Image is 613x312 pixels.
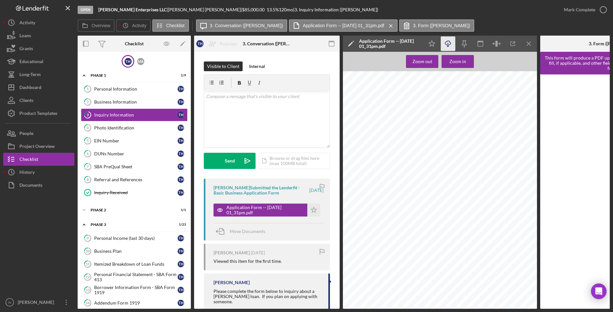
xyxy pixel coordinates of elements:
span: 463505521 [387,97,401,100]
text: IN [8,301,11,304]
span: Years in Operation: [360,110,384,113]
span: 8445425758 [413,101,429,104]
div: Inquiry Received [94,190,178,195]
span: Address: [360,156,371,159]
div: T H [178,150,184,157]
div: Send [225,153,235,169]
div: Long-Term [19,68,41,83]
span: Part-Time: [430,136,443,139]
button: Project Overview [3,140,74,153]
span: [STREET_ADDRESS][US_STATE] [387,127,431,130]
span: White [367,189,375,192]
div: Application Form -- [DATE] 01_31pm.pdf [226,205,304,215]
button: Application Form -- [DATE] 01_31pm.pdf [289,19,398,32]
button: Loans [3,29,74,42]
span: Owner 4: [360,272,372,275]
tspan: 10 [86,249,90,253]
div: Phase 2 [91,208,170,212]
span: Phone: [430,152,439,155]
tspan: 2 [87,100,89,104]
label: Checklist [166,23,185,28]
span: [PERSON_NAME] [387,152,410,155]
a: Inquiry ReceivedTH [81,186,188,199]
div: Dashboard [19,81,41,95]
div: Checklist [19,153,38,167]
div: Internal [249,61,265,71]
a: 11Itemized Breakdown of Loan FundsTH [81,258,188,271]
a: 6DUNs NumberTH [81,147,188,160]
span: NAICS: [430,110,439,113]
div: T H [178,274,184,280]
span: Ownership: [430,260,445,262]
tspan: 1 [87,87,89,91]
div: 1 / 1 [174,208,186,212]
span: DUNS #: [430,106,441,108]
a: 12Personal Financial Statement - SBA Form 413TH [81,271,188,284]
div: T H [178,99,184,105]
span: Date other funding was received: [430,225,472,228]
span: Email: [360,161,368,164]
a: 8Referral and ReferencesTH [81,173,188,186]
span: Ownership: [430,247,445,250]
span: Resolve Wellness LLC, [GEOGRAPHIC_DATA] [365,255,421,258]
tspan: 3 [87,113,89,117]
div: T H [178,163,184,170]
div: 1 / 23 [174,223,186,227]
button: 3. Form ([PERSON_NAME]) [399,19,475,32]
span: [PERSON_NAME][EMAIL_ADDRESS][DOMAIN_NAME] [387,161,459,164]
button: Mark Complete [557,3,610,16]
a: 9Personal Income (last 30 days)TH [81,232,188,245]
a: Checklist [3,153,74,166]
tspan: 6 [87,151,89,156]
a: 14Addendum Form 1919TH [81,296,188,309]
span: [STREET_ADDRESS][US_STATE] [387,131,431,134]
span: Move Documents [230,228,265,234]
div: Addendum Form 1919 [94,300,178,306]
div: Project Overview [19,140,55,154]
button: Checklist [152,19,189,32]
a: 10Business PlanTH [81,245,188,258]
span: $ [397,225,399,228]
span: County/[GEOGRAPHIC_DATA]: [360,123,402,126]
a: 7SBA PreQual SheetTH [81,160,188,173]
button: THReassign [193,37,244,50]
div: Activity [19,16,35,31]
button: Dashboard [3,81,74,94]
button: Product Templates [3,107,74,120]
span: Structure: [430,114,443,117]
span: 2 [451,136,452,139]
div: Zoom out [412,55,432,68]
span: How the business pivoted: [360,210,393,213]
span: [PERSON_NAME][EMAIL_ADDRESS][DOMAIN_NAME] [470,247,541,250]
div: EIN Number [94,138,178,143]
a: 13Borrower Information Form - SBA Form 1919TH [81,284,188,296]
div: Personal Information [94,86,178,92]
div: Personal Financial Statement - SBA Form 413 [94,272,178,282]
div: History [19,166,35,180]
div: T H [178,287,184,293]
div: People [19,127,33,141]
a: 4Photo IdentificationTH [81,121,188,134]
span: Household Size: [430,165,450,168]
span: NA [365,206,369,209]
span: Woman Owned, 40% [387,106,413,108]
span: % [445,260,448,262]
div: Application Form -- [DATE] 01_31pm.pdf [359,39,421,49]
span: Gender: [360,185,370,188]
div: Educational [19,55,43,70]
button: Educational [3,55,74,68]
button: Clients [3,94,74,107]
div: | [98,7,168,12]
span: Other Business Ownership: [360,264,394,267]
label: Activity [132,23,146,28]
span: [URL][DOMAIN_NAME] [451,97,481,100]
div: T H [178,261,184,267]
span: Ownership: [430,272,445,275]
span: Date Established: [360,115,382,117]
div: T H [178,86,184,92]
span: OTHER OWNER INFORMATION (If Applicable) [405,242,460,245]
div: Inquiry Information [94,112,178,117]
